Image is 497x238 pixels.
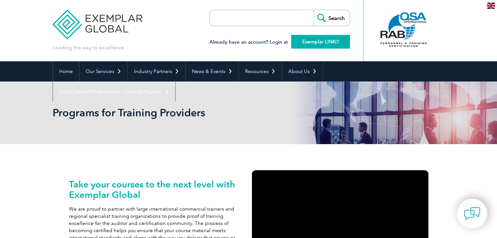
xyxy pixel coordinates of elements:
a: Exemplar LINK [291,35,350,49]
a: Resources [239,61,282,82]
a: Our Services [79,61,127,82]
h3: Already have an account? Login at [209,38,350,46]
a: Find Certified Professional / Training Provider [53,82,175,102]
p: Leading the way to excellence [53,44,124,51]
img: open_square.png [335,40,339,43]
a: Industry Partners [128,61,185,82]
a: About Us [282,61,323,82]
a: News & Events [186,61,239,82]
input: Search [314,10,350,26]
img: contact-chat.png [464,205,480,222]
a: Home [53,61,79,82]
h2: Take your courses to the next level with Exemplar Global [69,179,245,200]
h2: Programs for Training Providers [53,108,327,118]
img: en [487,3,495,9]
